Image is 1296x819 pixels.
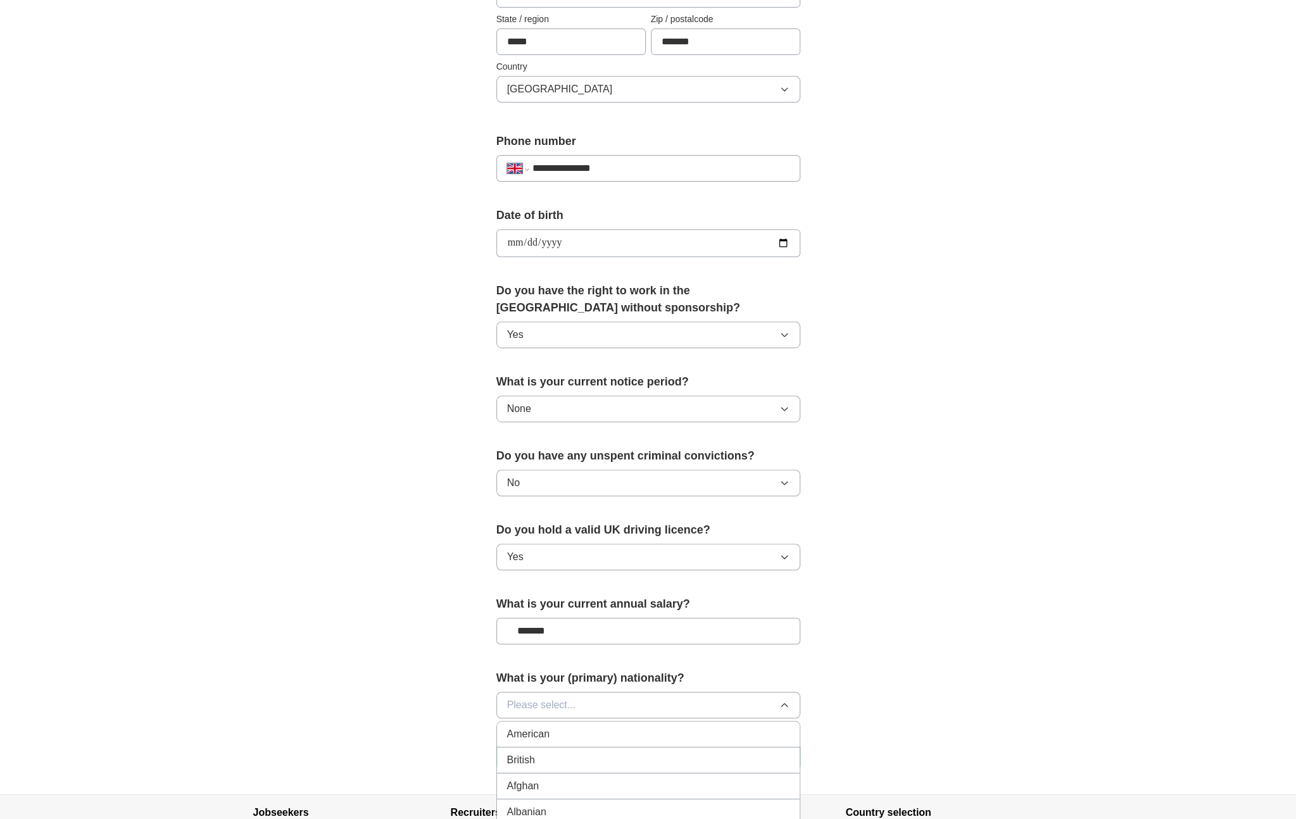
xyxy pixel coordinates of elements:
[507,475,520,491] span: No
[496,322,800,348] button: Yes
[496,396,800,422] button: None
[507,327,524,342] span: Yes
[496,13,646,26] label: State / region
[496,544,800,570] button: Yes
[496,373,800,391] label: What is your current notice period?
[507,697,576,713] span: Please select...
[496,670,800,687] label: What is your (primary) nationality?
[651,13,800,26] label: Zip / postalcode
[496,522,800,539] label: Do you hold a valid UK driving licence?
[496,133,800,150] label: Phone number
[496,596,800,613] label: What is your current annual salary?
[496,470,800,496] button: No
[496,76,800,103] button: [GEOGRAPHIC_DATA]
[507,401,531,416] span: None
[496,447,800,465] label: Do you have any unspent criminal convictions?
[507,778,539,794] span: Afghan
[496,207,800,224] label: Date of birth
[507,549,524,565] span: Yes
[507,82,613,97] span: [GEOGRAPHIC_DATA]
[507,753,535,768] span: British
[496,60,800,73] label: Country
[496,692,800,718] button: Please select...
[507,727,550,742] span: American
[496,282,800,316] label: Do you have the right to work in the [GEOGRAPHIC_DATA] without sponsorship?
